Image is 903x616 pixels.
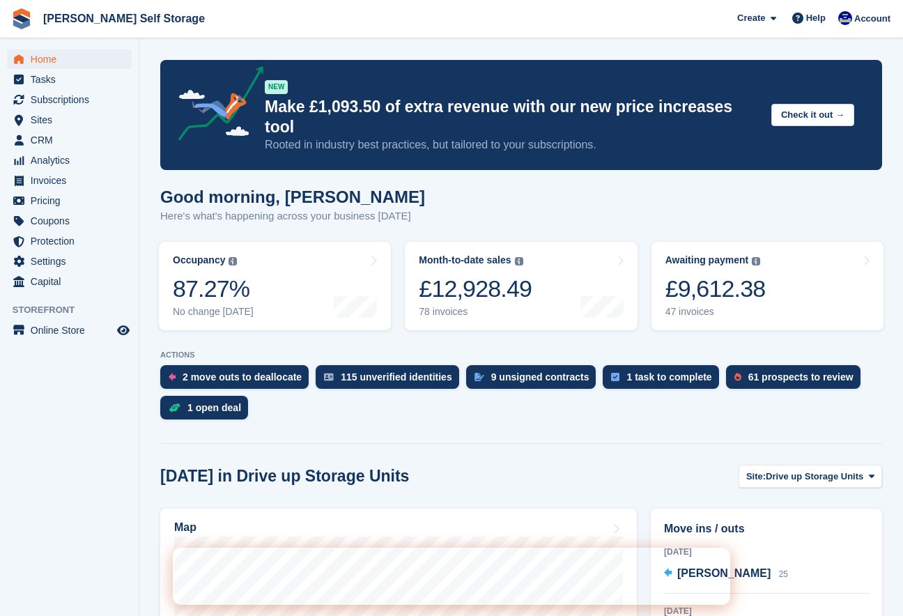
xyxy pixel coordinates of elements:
[748,371,854,383] div: 61 prospects to review
[664,521,869,537] h2: Move ins / outs
[31,90,114,109] span: Subscriptions
[31,211,114,231] span: Coupons
[766,470,863,484] span: Drive up Storage Units
[169,403,180,413] img: deal-1b604bf984904fb50ccaf53a9ad4b4a5d6e5aea283cecdc64d6e3604feb123c2.svg
[316,365,466,396] a: 115 unverified identities
[159,242,391,330] a: Occupancy 87.27% No change [DATE]
[160,467,409,486] h2: [DATE] in Drive up Storage Units
[160,208,425,224] p: Here's what's happening across your business [DATE]
[474,373,484,381] img: contract_signature_icon-13c848040528278c33f63329250d36e43548de30e8caae1d1a13099fd9432cc5.svg
[515,257,523,265] img: icon-info-grey-7440780725fd019a000dd9b08b2336e03edf1995a4989e88bcd33f0948082b44.svg
[771,104,854,127] button: Check it out →
[7,130,132,150] a: menu
[173,306,254,318] div: No change [DATE]
[405,242,637,330] a: Month-to-date sales £12,928.49 78 invoices
[7,191,132,210] a: menu
[31,321,114,340] span: Online Store
[611,373,619,381] img: task-75834270c22a3079a89374b754ae025e5fb1db73e45f91037f5363f120a921f8.svg
[341,371,452,383] div: 115 unverified identities
[854,12,890,26] span: Account
[160,365,316,396] a: 2 move outs to deallocate
[31,151,114,170] span: Analytics
[664,546,869,558] div: [DATE]
[38,7,210,30] a: [PERSON_NAME] Self Storage
[11,8,32,29] img: stora-icon-8386f47178a22dfd0bd8f6a31ec36ba5ce8667c1dd55bd0f319d3a0aa187defe.svg
[169,373,176,381] img: move_outs_to_deallocate_icon-f764333ba52eb49d3ac5e1228854f67142a1ed5810a6f6cc68b1a99e826820c5.svg
[7,151,132,170] a: menu
[31,171,114,190] span: Invoices
[7,171,132,190] a: menu
[752,257,760,265] img: icon-info-grey-7440780725fd019a000dd9b08b2336e03edf1995a4989e88bcd33f0948082b44.svg
[167,66,264,146] img: price-adjustments-announcement-icon-8257ccfd72463d97f412b2fc003d46551f7dbcb40ab6d574587a9cd5c0d94...
[160,396,255,426] a: 1 open deal
[265,97,760,137] p: Make £1,093.50 of extra revenue with our new price increases tool
[265,137,760,153] p: Rooted in industry best practices, but tailored to your subscriptions.
[183,371,302,383] div: 2 move outs to deallocate
[603,365,725,396] a: 1 task to complete
[7,90,132,109] a: menu
[173,254,225,266] div: Occupancy
[173,275,254,303] div: 87.27%
[491,371,589,383] div: 9 unsigned contracts
[31,110,114,130] span: Sites
[7,321,132,340] a: menu
[31,272,114,291] span: Capital
[229,257,237,265] img: icon-info-grey-7440780725fd019a000dd9b08b2336e03edf1995a4989e88bcd33f0948082b44.svg
[31,231,114,251] span: Protection
[160,351,882,360] p: ACTIONS
[31,252,114,271] span: Settings
[746,470,766,484] span: Site:
[7,231,132,251] a: menu
[737,11,765,25] span: Create
[7,110,132,130] a: menu
[173,548,730,605] iframe: Intercom live chat banner
[31,191,114,210] span: Pricing
[806,11,826,25] span: Help
[665,254,749,266] div: Awaiting payment
[31,49,114,69] span: Home
[7,272,132,291] a: menu
[31,130,114,150] span: CRM
[838,11,852,25] img: Justin Farthing
[665,306,766,318] div: 47 invoices
[651,242,883,330] a: Awaiting payment £9,612.38 47 invoices
[324,373,334,381] img: verify_identity-adf6edd0f0f0b5bbfe63781bf79b02c33cf7c696d77639b501bdc392416b5a36.svg
[779,569,788,579] span: 25
[31,70,114,89] span: Tasks
[726,365,867,396] a: 61 prospects to review
[419,306,532,318] div: 78 invoices
[13,303,139,317] span: Storefront
[115,322,132,339] a: Preview store
[419,275,532,303] div: £12,928.49
[626,371,711,383] div: 1 task to complete
[665,275,766,303] div: £9,612.38
[7,70,132,89] a: menu
[419,254,511,266] div: Month-to-date sales
[739,465,882,488] button: Site: Drive up Storage Units
[187,402,241,413] div: 1 open deal
[466,365,603,396] a: 9 unsigned contracts
[7,49,132,69] a: menu
[160,187,425,206] h1: Good morning, [PERSON_NAME]
[7,211,132,231] a: menu
[265,80,288,94] div: NEW
[734,373,741,381] img: prospect-51fa495bee0391a8d652442698ab0144808aea92771e9ea1ae160a38d050c398.svg
[174,521,196,534] h2: Map
[7,252,132,271] a: menu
